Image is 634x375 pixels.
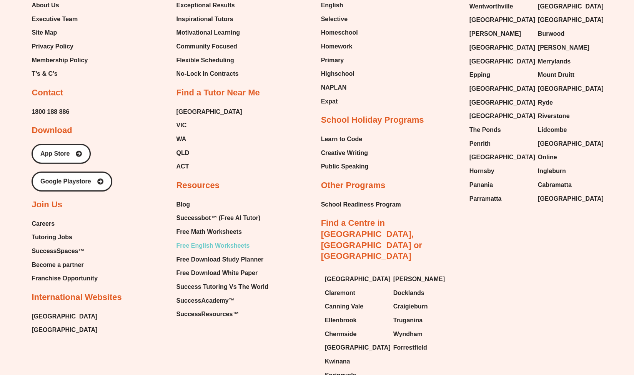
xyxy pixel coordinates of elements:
[538,56,571,67] span: Merrylands
[325,328,357,340] span: Chermside
[538,124,599,136] a: Lidcombe
[325,356,386,367] a: Kwinana
[176,147,242,159] a: QLD
[32,68,88,80] a: T’s & C’s
[176,27,241,38] a: Motivational Learning
[469,124,530,136] a: The Ponds
[325,287,386,299] a: Claremont
[32,41,73,52] span: Privacy Policy
[176,212,268,224] a: Successbot™ (Free AI Tutor)
[538,97,553,108] span: Ryde
[176,308,268,320] a: SuccessResources™
[176,180,220,191] h2: Resources
[321,180,386,191] h2: Other Programs
[321,133,363,145] span: Learn to Code
[325,328,386,340] a: Chermside
[176,295,268,307] a: SuccessAcademy™
[321,55,358,66] a: Primary
[325,301,386,312] a: Canning Vale
[393,287,454,299] a: Docklands
[469,124,501,136] span: The Ponds
[321,13,348,25] span: Selective
[469,152,530,163] a: [GEOGRAPHIC_DATA]
[321,27,358,38] span: Homeschool
[538,1,604,12] span: [GEOGRAPHIC_DATA]
[32,13,88,25] a: Executive Team
[538,165,599,177] a: Ingleburn
[176,55,241,66] a: Flexible Scheduling
[469,179,493,191] span: Panania
[469,97,535,108] span: [GEOGRAPHIC_DATA]
[32,41,88,52] a: Privacy Policy
[469,56,535,67] span: [GEOGRAPHIC_DATA]
[393,342,454,353] a: Forrestfield
[469,110,535,122] span: [GEOGRAPHIC_DATA]
[469,1,530,12] a: Wentworthville
[32,55,88,66] a: Membership Policy
[32,144,91,164] a: App Store
[538,42,589,53] span: [PERSON_NAME]
[538,83,599,95] a: [GEOGRAPHIC_DATA]
[321,199,401,210] a: School Readiness Program
[538,152,599,163] a: Online
[176,199,268,210] a: Blog
[321,68,354,80] span: Highschool
[469,42,535,53] span: [GEOGRAPHIC_DATA]
[469,138,530,150] a: Penrith
[176,106,242,118] span: [GEOGRAPHIC_DATA]
[469,83,535,95] span: [GEOGRAPHIC_DATA]
[32,324,97,336] a: [GEOGRAPHIC_DATA]
[176,281,268,293] a: Success Tutoring Vs The World
[538,83,604,95] span: [GEOGRAPHIC_DATA]
[176,68,241,80] a: No-Lock In Contracts
[393,328,454,340] a: Wyndham
[32,27,57,38] span: Site Map
[176,147,189,159] span: QLD
[393,342,427,353] span: Forrestfield
[321,161,369,172] span: Public Speaking
[176,254,263,265] span: Free Download Study Planner
[469,152,535,163] span: [GEOGRAPHIC_DATA]
[176,120,242,131] a: VIC
[538,28,599,40] a: Burwood
[176,68,238,80] span: No-Lock In Contracts
[321,13,358,25] a: Selective
[321,115,424,126] h2: School Holiday Programs
[176,161,242,172] a: ACT
[393,315,454,326] a: Truganina
[321,68,358,80] a: Highschool
[538,69,574,81] span: Mount Druitt
[321,82,358,93] a: NAPLAN
[325,342,391,353] span: [GEOGRAPHIC_DATA]
[325,301,363,312] span: Canning Vale
[325,273,391,285] span: [GEOGRAPHIC_DATA]
[538,69,599,81] a: Mount Druitt
[32,13,78,25] span: Executive Team
[32,199,62,210] h2: Join Us
[393,287,424,299] span: Docklands
[32,106,69,118] a: 1800 188 886
[393,301,428,312] span: Craigieburn
[538,179,599,191] a: Cabramatta
[176,212,260,224] span: Successbot™ (Free AI Tutor)
[469,193,530,205] a: Parramatta
[321,147,368,159] span: Creative Writing
[469,69,490,81] span: Epping
[176,27,240,38] span: Motivational Learning
[176,41,237,52] span: Community Focused
[393,273,445,285] span: [PERSON_NAME]
[32,87,63,98] h2: Contact
[32,245,98,257] a: SuccessSpaces™
[32,245,84,257] span: SuccessSpaces™
[469,56,530,67] a: [GEOGRAPHIC_DATA]
[321,41,353,52] span: Homework
[176,226,241,238] span: Free Math Worksheets
[321,147,369,159] a: Creative Writing
[538,179,572,191] span: Cabramatta
[32,292,121,303] h2: International Websites
[469,165,530,177] a: Hornsby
